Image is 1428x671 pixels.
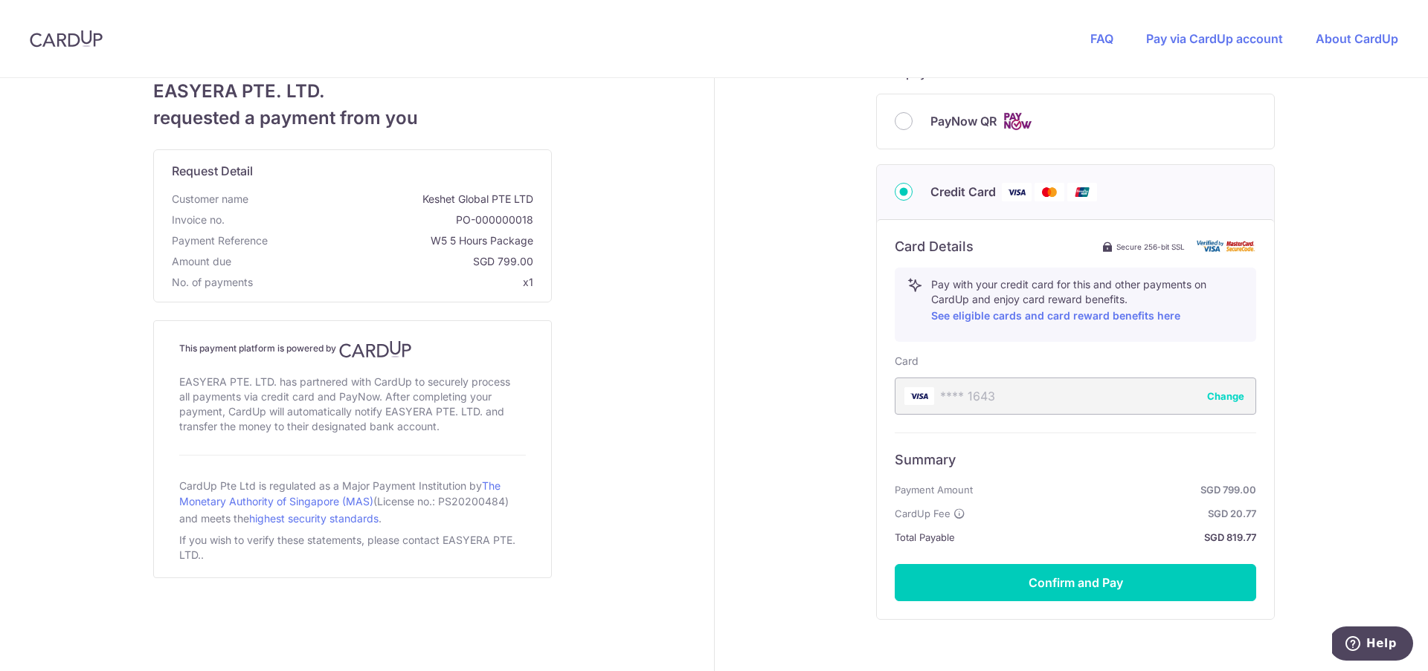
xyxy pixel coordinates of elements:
[1316,31,1398,46] a: About CardUp
[961,528,1256,546] strong: SGD 819.77
[179,340,526,358] h4: This payment platform is powered by
[1003,112,1032,131] img: Cards logo
[172,254,231,269] span: Amount due
[1332,626,1413,664] iframe: Opens a widget where you can find more information
[895,183,1256,201] div: Credit Card Visa Mastercard Union Pay
[172,163,253,178] span: translation missing: en.request_detail
[1207,389,1244,403] button: Change
[153,78,552,105] span: EASYERA PTE. LTD.
[930,112,997,130] span: PayNow QR
[895,238,974,256] h6: Card Details
[30,30,103,48] img: CardUp
[1146,31,1283,46] a: Pay via CardUp account
[895,354,919,369] label: Card
[179,473,526,530] div: CardUp Pte Ltd is regulated as a Major Payment Institution by (License no.: PS20200484) and meets...
[895,112,1256,131] div: PayNow QR Cards logo
[254,192,533,207] span: Keshet Global PTE LTD
[1002,183,1032,201] img: Visa
[179,372,526,437] div: EASYERA PTE. LTD. has partnered with CardUp to securely process all payments via credit card and ...
[1116,241,1185,253] span: Secure 256-bit SSL
[895,505,951,522] span: CardUp Fee
[172,275,253,290] span: No. of payments
[895,564,1256,601] button: Confirm and Pay
[274,233,533,248] span: W5 5 Hours Package
[179,530,526,565] div: If you wish to verify these statements, please contact EASYERA PTE. LTD..
[931,277,1244,325] p: Pay with your credit card for this and other payments on CardUp and enjoy card reward benefits.
[339,340,412,358] img: CardUp
[931,309,1180,322] a: See eligible cards and card reward benefits here
[231,213,533,227] span: PO-000000018
[979,481,1256,499] strong: SGD 799.00
[249,512,379,525] a: highest security standards
[895,528,955,546] span: Total Payable
[971,505,1256,522] strong: SGD 20.77
[172,213,225,227] span: Invoice no.
[172,192,248,207] span: Customer name
[1090,31,1113,46] a: FAQ
[1067,183,1097,201] img: Union Pay
[930,183,996,201] span: Credit Card
[895,451,1256,469] h6: Summary
[895,481,973,499] span: Payment Amount
[237,254,533,269] span: SGD 799.00
[172,234,268,247] span: translation missing: en.payment_reference
[1197,240,1256,253] img: card secure
[523,276,533,288] span: x1
[1035,183,1064,201] img: Mastercard
[153,105,552,132] span: requested a payment from you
